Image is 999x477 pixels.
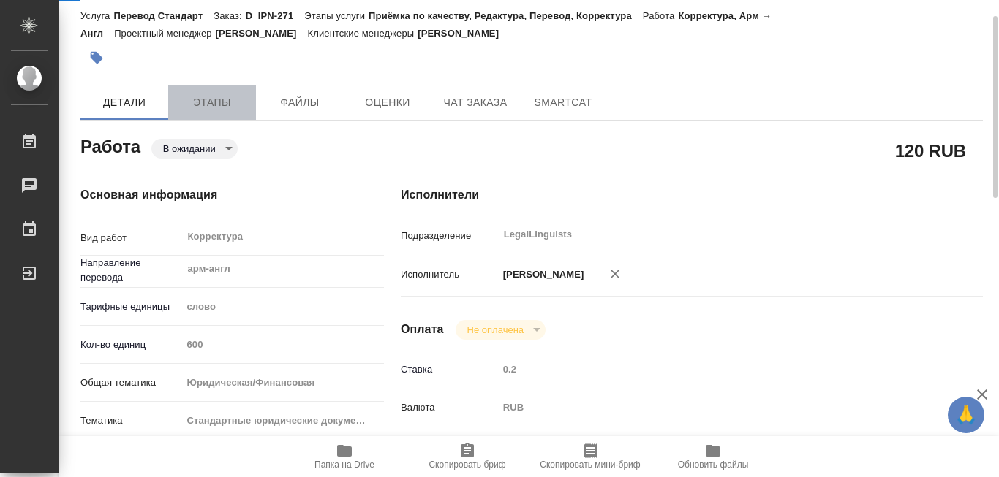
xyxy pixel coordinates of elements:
div: В ожидании [151,139,238,159]
div: RUB [498,395,935,420]
h2: Работа [80,132,140,159]
p: Клиентские менеджеры [308,28,418,39]
p: Исполнитель [401,267,498,282]
p: Заказ: [214,10,245,21]
input: Пустое поле [181,334,384,355]
div: Юридическая/Финансовая [181,370,384,395]
h4: Исполнители [401,186,983,204]
span: Скопировать мини-бриф [540,459,640,470]
p: Работа [643,10,679,21]
p: Валюта [401,400,498,415]
span: 🙏 [954,400,979,430]
p: Услуга [80,10,113,21]
div: Стандартные юридические документы, договоры, уставы [181,408,384,433]
p: Тарифные единицы [80,299,181,314]
p: Общая тематика [80,375,181,390]
span: SmartCat [528,94,598,112]
p: Подразделение [401,229,498,243]
button: В ожидании [159,142,220,155]
p: Вид работ [80,231,181,245]
span: Оценки [353,94,423,112]
p: Ставка [401,362,498,377]
p: [PERSON_NAME] [498,267,584,282]
p: Тематика [80,413,181,428]
h4: Оплата [401,321,444,338]
span: Папка на Drive [314,459,374,470]
p: [PERSON_NAME] [216,28,308,39]
button: Добавить тэг [80,42,113,74]
button: 🙏 [948,397,984,433]
p: Направление перевода [80,256,181,285]
h4: Основная информация [80,186,342,204]
span: Детали [89,94,159,112]
span: Скопировать бриф [429,459,505,470]
span: Файлы [265,94,335,112]
p: Кол-во единиц [80,337,181,352]
div: В ожидании [456,320,546,340]
h2: 120 RUB [895,138,966,163]
button: Скопировать мини-бриф [529,436,652,477]
p: Этапы услуги [304,10,369,21]
span: Чат заказа [440,94,510,112]
div: слово [181,294,384,319]
p: Проектный менеджер [114,28,215,39]
p: Приёмка по качеству, Редактура, Перевод, Корректура [369,10,643,21]
button: Скопировать бриф [406,436,529,477]
button: Папка на Drive [283,436,406,477]
button: Обновить файлы [652,436,774,477]
input: Пустое поле [498,359,935,380]
p: [PERSON_NAME] [418,28,510,39]
p: Перевод Стандарт [113,10,214,21]
span: Этапы [177,94,247,112]
span: Обновить файлы [678,459,749,470]
button: Удалить исполнителя [599,258,631,290]
p: D_IPN-271 [246,10,305,21]
button: Не оплачена [463,324,528,336]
